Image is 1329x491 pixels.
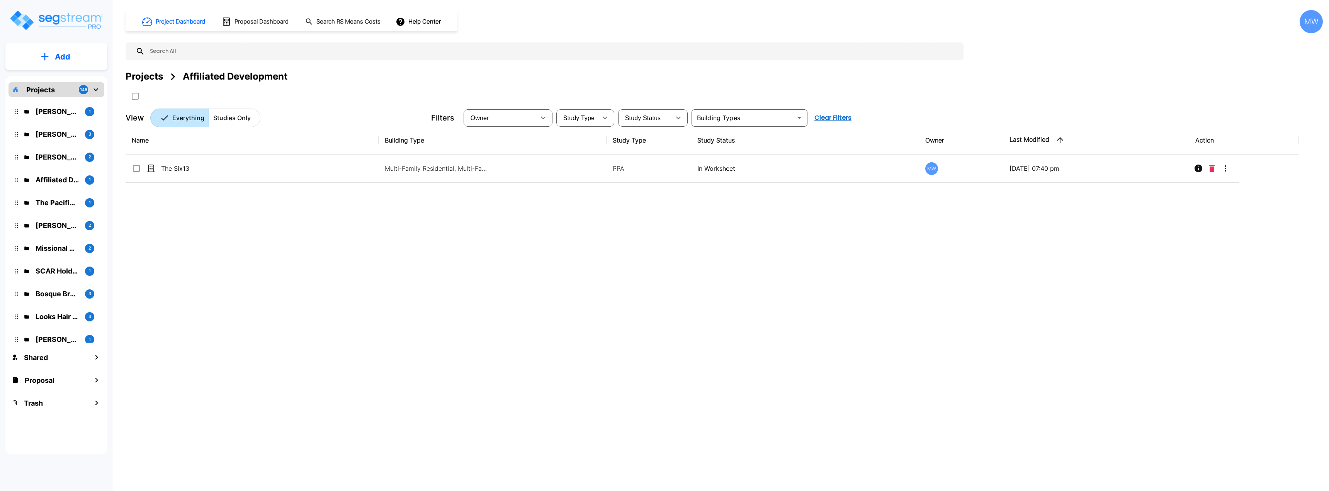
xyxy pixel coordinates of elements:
[213,113,251,122] p: Studies Only
[691,126,919,155] th: Study Status
[88,222,91,229] p: 2
[172,113,204,122] p: Everything
[625,115,661,121] span: Study Status
[431,112,454,124] p: Filters
[613,164,685,173] p: PPA
[209,109,260,127] button: Studies Only
[794,112,805,123] button: Open
[156,17,205,26] h1: Project Dashboard
[697,164,913,173] p: In Worksheet
[1300,10,1323,33] div: MW
[139,13,209,30] button: Project Dashboard
[36,243,79,253] p: Missional Group
[563,115,595,121] span: Study Type
[1218,161,1233,176] button: More-Options
[150,109,260,127] div: Platform
[89,268,91,274] p: 1
[126,70,163,83] div: Projects
[127,88,143,104] button: SelectAll
[80,87,87,93] p: 146
[89,177,91,183] p: 1
[126,112,144,124] p: View
[607,126,691,155] th: Study Type
[36,311,79,322] p: Looks Hair Salon
[36,106,79,117] p: Paul Kimmick
[36,334,79,345] p: Rick's Auto and Glass
[811,110,855,126] button: Clear Filters
[465,107,535,129] div: Select
[235,17,289,26] h1: Proposal Dashboard
[394,14,444,29] button: Help Center
[1189,126,1299,155] th: Action
[24,398,43,408] h1: Trash
[36,197,79,208] p: The Pacific Group
[620,107,671,129] div: Select
[471,115,489,121] span: Owner
[36,175,79,185] p: Affiliated Development
[145,42,960,60] input: Search All
[88,245,91,251] p: 2
[36,289,79,299] p: Bosque Brewery
[89,108,91,115] p: 1
[55,51,70,63] p: Add
[1009,164,1183,173] p: [DATE] 07:40 pm
[385,164,489,173] p: Multi-Family Residential, Multi-Family Residential Site
[88,313,91,320] p: 4
[89,336,91,343] p: 1
[183,70,287,83] div: Affiliated Development
[379,126,607,155] th: Building Type
[88,154,91,160] p: 2
[89,199,91,206] p: 1
[26,85,55,95] p: Projects
[1206,161,1218,176] button: Delete
[88,131,91,138] p: 3
[161,164,238,173] p: The Six13
[36,220,79,231] p: Kyle O'Keefe
[9,9,104,31] img: Logo
[1191,161,1206,176] button: Info
[36,152,79,162] p: Ted Officer
[5,46,107,68] button: Add
[25,375,54,386] h1: Proposal
[302,14,385,29] button: Search RS Means Costs
[88,291,91,297] p: 3
[558,107,597,129] div: Select
[150,109,209,127] button: Everything
[694,112,792,123] input: Building Types
[24,352,48,363] h1: Shared
[925,162,938,175] div: MW
[316,17,381,26] h1: Search RS Means Costs
[1003,126,1189,155] th: Last Modified
[36,129,79,139] p: Jon Edenfield
[36,266,79,276] p: SCAR Holdings
[126,126,379,155] th: Name
[219,14,293,30] button: Proposal Dashboard
[919,126,1003,155] th: Owner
